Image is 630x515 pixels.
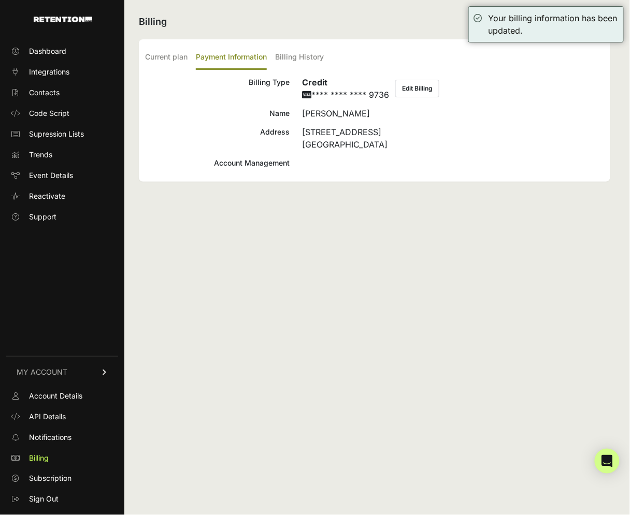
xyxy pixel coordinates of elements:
div: Open Intercom Messenger [595,449,620,474]
a: Event Details [6,167,118,184]
span: Notifications [29,432,71,443]
a: MY ACCOUNT [6,356,118,388]
a: Account Details [6,388,118,404]
span: Billing [29,453,49,463]
div: [STREET_ADDRESS] [GEOGRAPHIC_DATA] [302,126,604,151]
span: Integrations [29,67,69,77]
button: Edit Billing [395,80,439,97]
a: Supression Lists [6,126,118,142]
span: Trends [29,150,52,160]
span: Contacts [29,87,60,98]
span: API Details [29,411,66,422]
div: [PERSON_NAME] [302,107,604,120]
a: Integrations [6,64,118,80]
a: Sign Out [6,491,118,508]
a: API Details [6,408,118,425]
h6: Credit [302,76,389,89]
div: Account Management [145,157,290,169]
div: Billing Type [145,76,290,101]
a: Code Script [6,105,118,122]
img: Retention.com [34,17,92,22]
a: Trends [6,146,118,163]
span: Code Script [29,108,69,119]
span: MY ACCOUNT [17,367,67,377]
span: Supression Lists [29,129,84,139]
a: Reactivate [6,188,118,204]
a: Dashboard [6,43,118,60]
span: Account Details [29,391,82,401]
span: Support [29,212,56,222]
label: Current plan [145,46,188,70]
div: Your billing information has been updated. [489,12,618,37]
a: Notifications [6,429,118,446]
label: Payment Information [196,46,267,70]
div: Address [145,126,290,151]
a: Contacts [6,84,118,101]
span: Subscription [29,474,71,484]
h2: Billing [139,14,610,29]
span: Sign Out [29,494,59,505]
span: Reactivate [29,191,65,201]
label: Billing History [275,46,324,70]
span: Event Details [29,170,73,181]
div: Name [145,107,290,120]
a: Billing [6,450,118,466]
a: Subscription [6,470,118,487]
a: Support [6,209,118,225]
span: Dashboard [29,46,66,56]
